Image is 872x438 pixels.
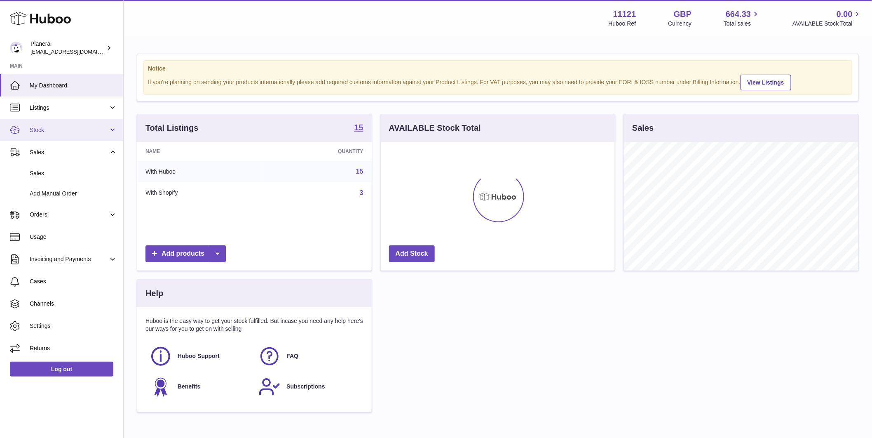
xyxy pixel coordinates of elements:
div: Huboo Ref [609,20,636,28]
span: Cases [30,278,117,285]
span: FAQ [286,352,298,360]
div: Currency [668,20,692,28]
a: Huboo Support [150,345,250,367]
span: Subscriptions [286,383,325,391]
strong: GBP [674,9,692,20]
th: Name [137,142,264,161]
a: Subscriptions [258,376,359,398]
strong: 11121 [613,9,636,20]
span: Add Manual Order [30,190,117,198]
th: Quantity [264,142,372,161]
span: Huboo Support [178,352,220,360]
a: View Listings [741,75,791,90]
h3: Sales [632,122,654,134]
span: My Dashboard [30,82,117,89]
span: Invoicing and Payments [30,255,108,263]
span: Orders [30,211,108,219]
span: Sales [30,170,117,177]
span: Channels [30,300,117,308]
span: Stock [30,126,108,134]
span: AVAILABLE Stock Total [792,20,862,28]
img: saiyani@planera.care [10,42,22,54]
a: Benefits [150,376,250,398]
span: Usage [30,233,117,241]
a: 664.33 Total sales [724,9,760,28]
span: 664.33 [726,9,751,20]
div: Planera [30,40,105,56]
p: Huboo is the easy way to get your stock fulfilled. But incase you need any help here's our ways f... [145,317,363,333]
a: 15 [354,123,363,133]
a: 0.00 AVAILABLE Stock Total [792,9,862,28]
span: Sales [30,148,108,156]
span: Listings [30,104,108,112]
span: 0.00 [837,9,853,20]
h3: Total Listings [145,122,199,134]
td: With Huboo [137,161,264,182]
td: With Shopify [137,182,264,204]
h3: Help [145,288,163,299]
div: If you're planning on sending your products internationally please add required customs informati... [148,73,848,90]
a: Add products [145,245,226,262]
span: [EMAIL_ADDRESS][DOMAIN_NAME] [30,48,121,55]
a: FAQ [258,345,359,367]
strong: Notice [148,65,848,73]
span: Returns [30,344,117,352]
span: Settings [30,322,117,330]
strong: 15 [354,123,363,132]
a: Add Stock [389,245,435,262]
span: Total sales [724,20,760,28]
a: 15 [356,168,363,175]
span: Benefits [178,383,200,391]
a: 3 [360,189,363,196]
a: Log out [10,362,113,377]
h3: AVAILABLE Stock Total [389,122,481,134]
